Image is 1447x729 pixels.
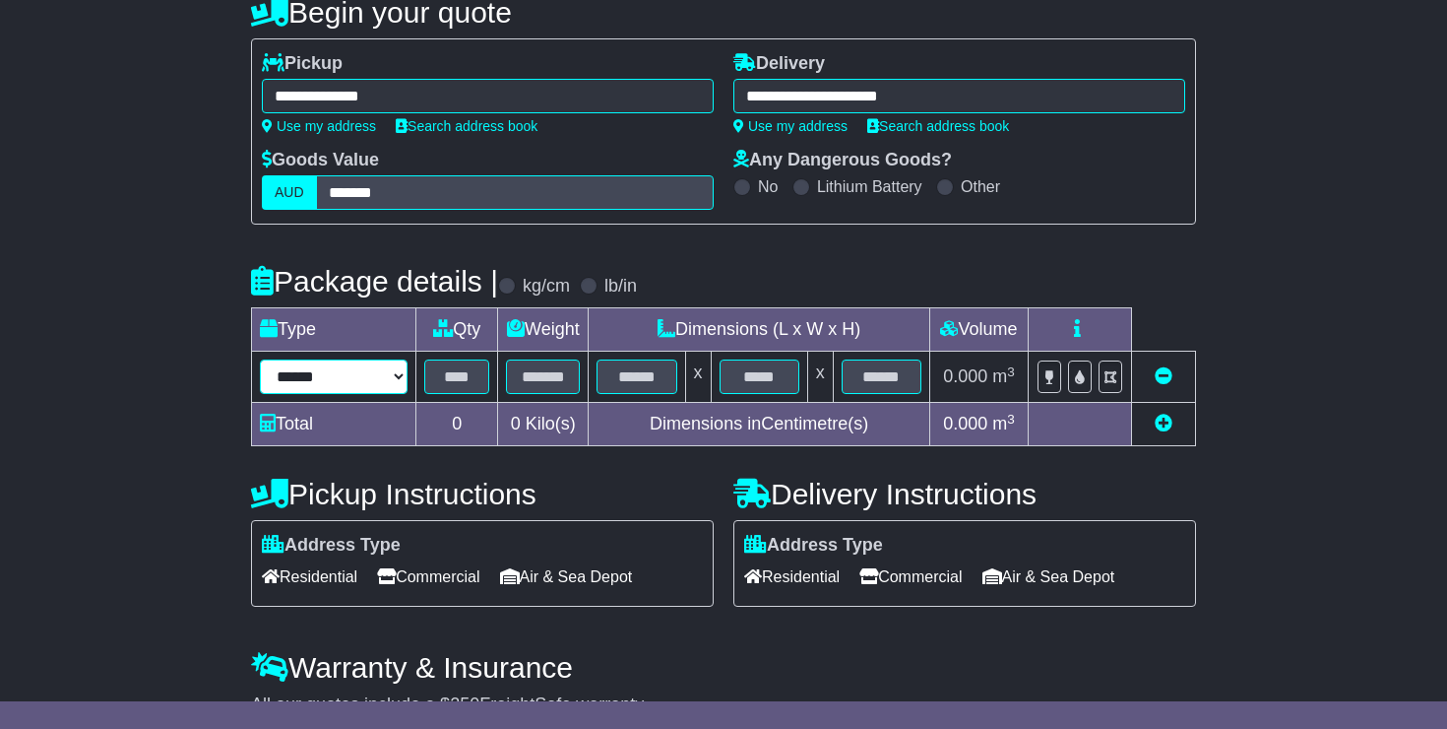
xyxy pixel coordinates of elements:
[251,265,498,298] h4: Package details |
[252,308,416,352] td: Type
[992,366,1015,386] span: m
[511,414,521,433] span: 0
[982,562,1115,592] span: Air & Sea Depot
[807,352,833,403] td: x
[252,403,416,446] td: Total
[1007,412,1015,427] sup: 3
[251,695,1196,716] div: All our quotes include a $ FreightSafe warranty.
[251,651,1196,684] h4: Warranty & Insurance
[262,53,343,75] label: Pickup
[498,403,589,446] td: Kilo(s)
[733,53,825,75] label: Delivery
[498,308,589,352] td: Weight
[758,177,778,196] label: No
[589,403,930,446] td: Dimensions in Centimetre(s)
[744,562,840,592] span: Residential
[859,562,962,592] span: Commercial
[523,276,570,298] label: kg/cm
[961,177,1000,196] label: Other
[1155,414,1172,433] a: Add new item
[744,535,883,557] label: Address Type
[992,414,1015,433] span: m
[262,150,379,171] label: Goods Value
[943,366,987,386] span: 0.000
[262,118,376,134] a: Use my address
[604,276,637,298] label: lb/in
[262,175,317,210] label: AUD
[1155,366,1172,386] a: Remove this item
[929,308,1028,352] td: Volume
[1007,364,1015,379] sup: 3
[396,118,537,134] a: Search address book
[733,118,848,134] a: Use my address
[450,695,479,714] span: 250
[867,118,1009,134] a: Search address book
[262,562,357,592] span: Residential
[262,535,401,557] label: Address Type
[817,177,922,196] label: Lithium Battery
[733,478,1196,510] h4: Delivery Instructions
[416,403,498,446] td: 0
[416,308,498,352] td: Qty
[377,562,479,592] span: Commercial
[733,150,952,171] label: Any Dangerous Goods?
[943,414,987,433] span: 0.000
[685,352,711,403] td: x
[251,478,714,510] h4: Pickup Instructions
[500,562,633,592] span: Air & Sea Depot
[589,308,930,352] td: Dimensions (L x W x H)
